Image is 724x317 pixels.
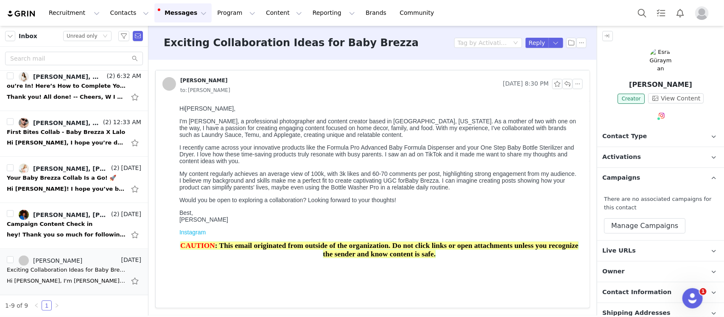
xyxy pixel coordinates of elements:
img: instagram.svg [658,112,665,119]
button: Recruitment [44,3,105,22]
p: Would you be open to exploring a collaboration? Looking forward to your thoughts! [3,95,403,102]
button: Content [261,3,307,22]
span: Contact Information [602,288,671,297]
div: [PERSON_NAME] [33,257,82,264]
div: Tag by Activation [458,39,508,47]
div: First Bites Collab - Baby Brezza X Lalo [7,128,125,136]
span: Activations [602,153,641,162]
p: [PERSON_NAME] [597,80,724,90]
div: hey! Thank you so much for following up. I should have the video posted by this weekend. Is that ... [7,231,126,239]
a: [PERSON_NAME], [PERSON_NAME] [19,210,109,220]
a: Community [395,3,443,22]
span: Live URLs [602,246,636,256]
div: Your Baby Brezza Collab Is a Go! 🚀 [7,174,116,182]
a: Instagram [3,127,30,134]
div: Exciting Collaboration Ideas for Baby Brezza [7,266,126,274]
button: View Content [648,93,704,103]
div: [PERSON_NAME] [DATE] 8:30 PMto:[PERSON_NAME] [156,70,590,102]
p: I recently came across your innovative products like the Formula Pro Advanced Baby Formula Dispen... [3,42,403,63]
p: Hi , [3,3,403,10]
button: Profile [690,6,717,20]
div: [PERSON_NAME] [180,77,228,84]
li: Previous Page [31,300,42,311]
img: 49b3f2cc-6b8f-45f9-b7b0-d9d184713c52.jpg [19,118,29,128]
img: 17f12855-8ac3-4dee-90ea-bb2a9b132616.jpg [19,72,29,82]
div: [PERSON_NAME], [PERSON_NAME] [33,211,109,218]
i: icon: search [132,56,138,61]
a: Brands [361,3,394,22]
div: There are no associated campaigns for this contact [604,195,717,211]
button: Notifications [671,3,690,22]
i: icon: down [513,40,518,46]
div: Hi Monique, I hope you’re doing well! I wanted to kindly ask if it would be possible to extend my... [7,139,126,147]
a: [PERSON_NAME], [PERSON_NAME] [19,164,109,174]
button: Search [633,3,651,22]
span: Creator [618,94,645,104]
i: icon: down [103,33,108,39]
span: Baby Brezza [229,75,263,82]
img: grin logo [7,10,36,18]
div: Thank you! All done! -- Cheers, W I S T E R I A | Owner/Lead Photographer wisteriajade.com | @the... [7,93,126,101]
button: Manage Campaigns [604,218,685,234]
div: Campaign Content Check in [7,220,92,228]
button: Program [212,3,260,22]
p: I'm [PERSON_NAME], a professional photographer and content creator based in [GEOGRAPHIC_DATA], [U... [3,16,403,36]
span: [PERSON_NAME] [9,3,58,10]
button: Contacts [105,3,154,22]
span: Inbox [19,32,37,41]
h3: Exciting Collaboration Ideas for Baby Brezza [164,35,419,50]
span: Contact Type [602,132,647,141]
a: [PERSON_NAME], [PERSON_NAME] [19,118,101,128]
span: : This email originated from outside of the organization. Do not click links or open attachments ... [4,140,403,156]
span: Campaigns [602,173,640,183]
iframe: Intercom live chat [682,288,703,309]
img: b6cb37c3-c52e-4dbc-b0fa-86bf9effe940.jpg [19,164,29,174]
span: [DATE] 8:30 PM [503,79,549,89]
div: [PERSON_NAME], Wisteria [PERSON_NAME] [33,73,105,80]
div: ou’re In! Here’s How to Complete Your Entry 🎉 [7,82,126,90]
span: Owner [602,267,625,276]
p: My content regularly achieves an average view of 100k, with 3k likes and 60-70 comments per post,... [3,69,403,89]
span: Send Email [133,31,143,41]
img: Esra Gürayman [649,48,672,73]
li: 1-9 of 9 [5,300,28,311]
button: Reply [526,38,549,48]
img: d9f83f67-76d4-4572-b629-d0aeec833cfe.jpg [19,210,29,220]
button: Messages [154,3,212,22]
input: Search mail [5,52,143,65]
li: Next Page [52,300,62,311]
div: [PERSON_NAME], [PERSON_NAME] [33,165,109,172]
p: Best, [PERSON_NAME] [3,108,403,121]
i: icon: left [34,303,39,308]
div: Hi Monique! I hope you’ve been well. I was just reaching out to see if another product collaborat... [7,185,126,193]
a: 1 [42,301,51,310]
img: placeholder-profile.jpg [695,6,709,20]
div: [PERSON_NAME], [PERSON_NAME] [33,120,101,126]
a: Tasks [652,3,671,22]
span: CAUTION [4,140,39,148]
a: [PERSON_NAME] [162,77,228,91]
a: [PERSON_NAME] [19,256,82,266]
span: 1 [700,288,707,295]
a: [PERSON_NAME], Wisteria [PERSON_NAME] [19,72,105,82]
li: 1 [42,300,52,311]
i: icon: right [54,303,59,308]
button: Reporting [307,3,360,22]
div: Unread only [67,31,98,41]
div: Hi Monique, I'm Esra Gurayman, a professional photographer and content creator based in Houston, ... [7,277,126,285]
